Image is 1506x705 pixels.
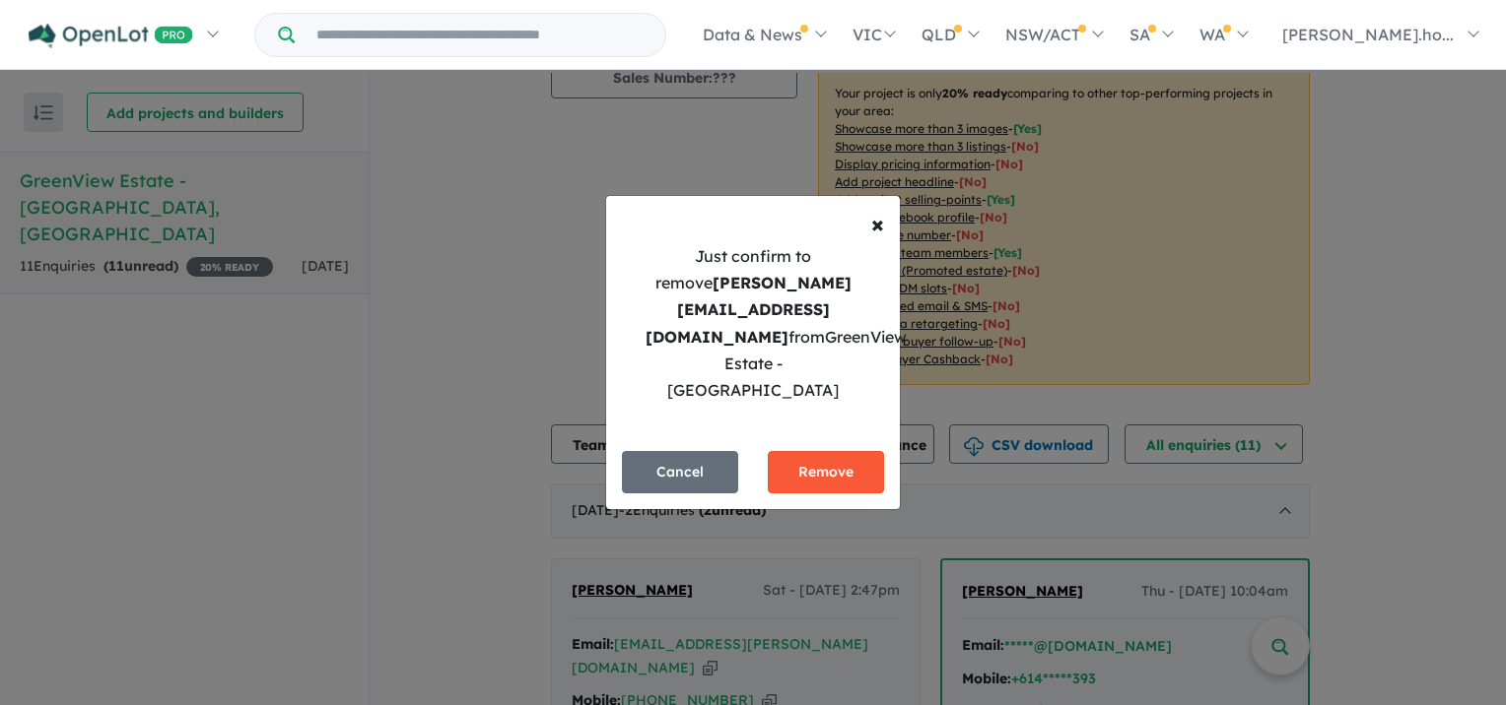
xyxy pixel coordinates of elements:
input: Try estate name, suburb, builder or developer [299,14,661,56]
img: Openlot PRO Logo White [29,24,193,48]
button: Cancel [622,451,738,493]
span: × [871,209,884,238]
button: Remove [768,451,884,493]
strong: [PERSON_NAME][EMAIL_ADDRESS][DOMAIN_NAME] [646,273,852,346]
span: [PERSON_NAME].ho... [1282,25,1454,44]
div: Just confirm to remove from GreenView Estate - [GEOGRAPHIC_DATA] [622,243,884,404]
